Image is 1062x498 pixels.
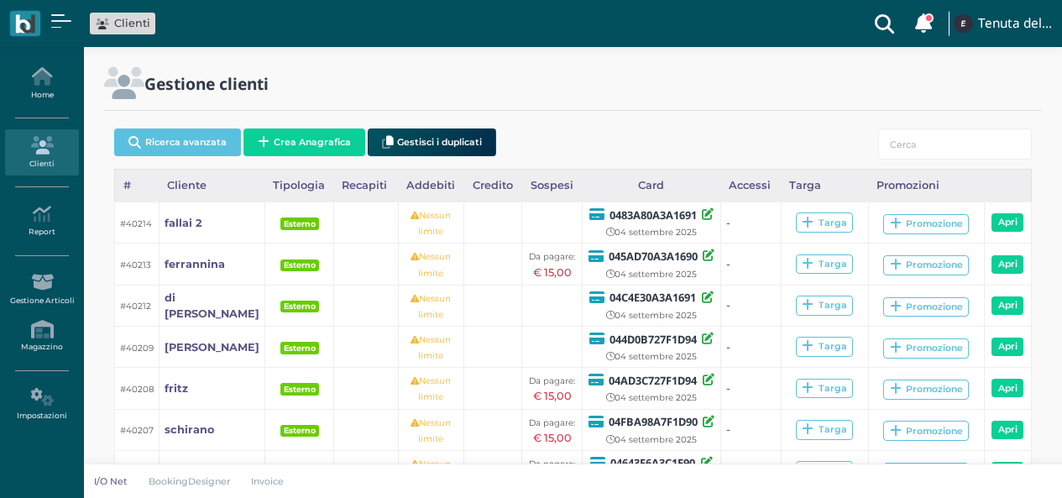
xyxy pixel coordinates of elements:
[165,215,202,231] a: fallai 2
[878,128,1032,160] input: Cerca
[802,423,846,436] div: Targa
[165,217,202,229] b: fallai 2
[411,459,451,485] small: Nessun limite
[160,170,265,202] div: Cliente
[165,380,188,396] a: fritz
[720,368,781,409] td: -
[5,313,78,359] a: Magazzino
[114,15,150,31] span: Clienti
[781,170,868,202] div: Targa
[5,381,78,427] a: Impostazioni
[527,388,577,404] div: € 15,00
[890,301,963,313] div: Promozione
[609,249,698,264] b: 045AD70A3A1690
[120,218,152,229] small: #40214
[582,170,720,202] div: Card
[522,170,582,202] div: Sospesi
[165,341,259,354] b: [PERSON_NAME]
[991,379,1023,397] a: Apri
[284,426,316,435] b: Esterno
[284,301,316,311] b: Esterno
[529,417,575,428] small: Da pagare:
[115,170,160,202] div: #
[411,293,451,320] small: Nessun limite
[463,170,522,202] div: Credito
[165,382,188,395] b: fritz
[609,290,696,305] b: 04C4E30A3A1691
[890,259,963,271] div: Promozione
[991,338,1023,356] a: Apri
[5,129,78,176] a: Clienti
[951,3,1052,44] a: ... Tenuta del Barco
[114,128,241,156] button: Ricerca avanzata
[138,474,241,488] a: BookingDesigner
[606,227,697,238] small: 04 settembre 2025
[991,213,1023,232] a: Apri
[609,373,697,388] b: 04AD3C727F1D94
[802,299,846,312] div: Targa
[802,382,846,395] div: Targa
[890,383,963,396] div: Promozione
[529,375,575,386] small: Da pagare:
[991,255,1023,274] a: Apri
[15,14,34,34] img: logo
[144,75,269,92] h2: Gestione clienti
[165,291,259,320] b: di [PERSON_NAME]
[334,170,398,202] div: Recapiti
[165,258,225,270] b: ferrannina
[527,430,577,446] div: € 15,00
[609,332,697,347] b: 044D0B727F1D94
[529,251,575,262] small: Da pagare:
[720,409,781,450] td: -
[165,290,260,322] a: di [PERSON_NAME]
[411,210,451,237] small: Nessun limite
[802,217,846,229] div: Targa
[5,266,78,312] a: Gestione Articoli
[991,296,1023,315] a: Apri
[720,285,781,326] td: -
[284,260,316,270] b: Esterno
[120,425,154,436] small: #40207
[991,421,1023,439] a: Apri
[165,423,214,436] b: schirano
[368,128,496,156] button: Gestisci i duplicati
[890,342,963,354] div: Promozione
[609,414,698,429] b: 04FBA98A7F1D90
[165,422,214,438] a: schirano
[5,198,78,244] a: Report
[265,170,334,202] div: Tipologia
[165,339,259,355] a: [PERSON_NAME]
[284,219,316,228] b: Esterno
[610,455,695,470] b: 04643F6A3C1E90
[243,128,365,156] button: Crea Anagrafica
[411,334,451,361] small: Nessun limite
[609,207,697,223] b: 0483A80A3A1691
[411,251,451,278] small: Nessun limite
[284,385,316,394] b: Esterno
[720,450,781,491] td: -
[120,301,151,312] small: #40212
[96,15,150,31] a: Clienti
[606,434,697,445] small: 04 settembre 2025
[802,258,846,270] div: Targa
[398,170,463,202] div: Addebiti
[606,310,697,321] small: 04 settembre 2025
[943,446,1048,484] iframe: Help widget launcher
[890,425,963,438] div: Promozione
[94,474,128,488] p: I/O Net
[120,343,154,354] small: #40209
[720,202,781,244] td: -
[284,343,316,353] b: Esterno
[720,170,781,202] div: Accessi
[978,17,1052,31] h4: Tenuta del Barco
[529,459,575,469] small: Da pagare:
[241,474,296,488] a: Invoice
[165,256,225,272] a: ferrannina
[120,384,154,395] small: #40208
[120,259,151,270] small: #40213
[720,327,781,368] td: -
[606,269,697,280] small: 04 settembre 2025
[868,170,984,202] div: Promozioni
[606,392,697,403] small: 04 settembre 2025
[954,14,972,33] img: ...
